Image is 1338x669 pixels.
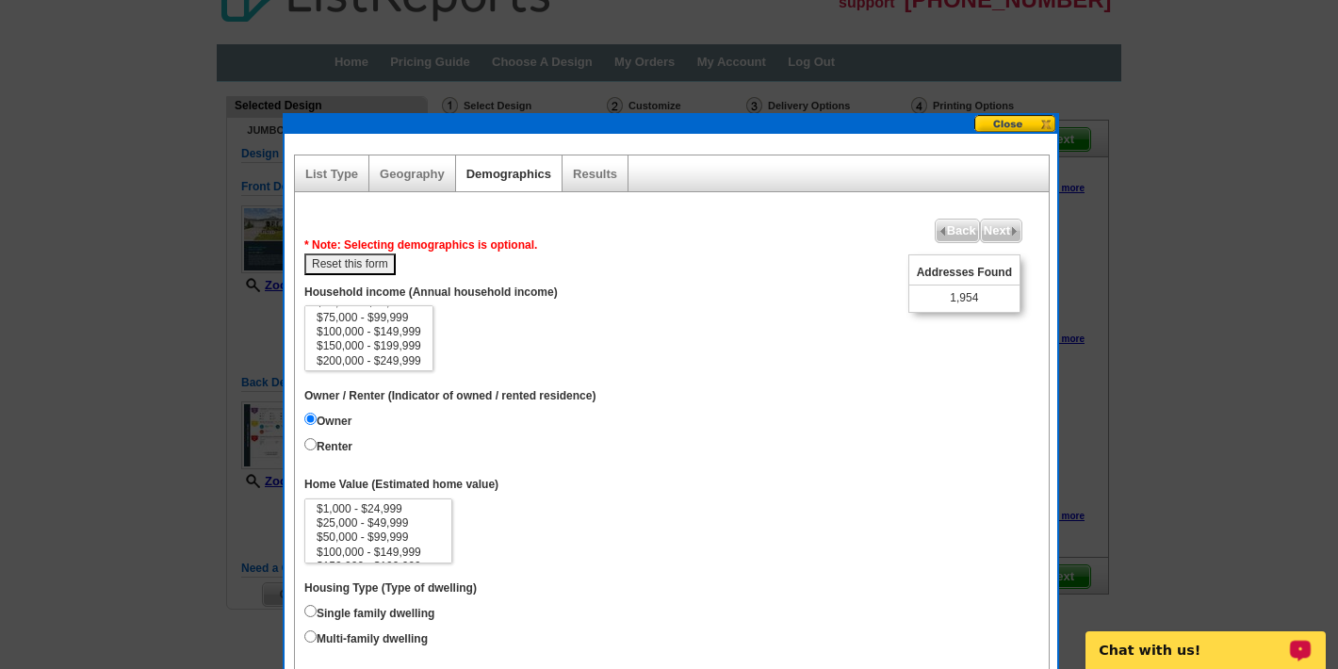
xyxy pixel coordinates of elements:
span: Next [981,220,1021,242]
a: Results [573,167,617,181]
option: $150,000 - $199,999 [315,339,423,353]
label: Owner / Renter (Indicator of owned / rented residence) [304,388,596,404]
option: $200,000 - $249,999 [315,354,423,368]
a: List Type [305,167,358,181]
option: $50,000 - $99,999 [315,530,442,545]
option: $250,000 - $499,999 [315,368,423,383]
span: Back [936,220,979,242]
label: Renter [304,434,352,455]
a: Geography [380,167,445,181]
option: $100,000 - $149,999 [315,546,442,560]
span: 1,954 [950,290,978,306]
option: $75,000 - $99,999 [315,311,423,325]
a: Back [935,219,980,243]
label: Housing Type (Type of dwelling) [304,580,477,596]
input: Single family dwelling [304,605,317,617]
input: Multi-family dwelling [304,630,317,643]
label: Owner [304,409,351,430]
iframe: LiveChat chat widget [1073,610,1338,669]
button: Reset this form [304,253,396,275]
option: $1,000 - $24,999 [315,502,442,516]
span: Addresses Found [909,261,1020,286]
option: $100,000 - $149,999 [315,325,423,339]
option: $150,000 - $199,999 [315,560,442,574]
label: Multi-family dwelling [304,627,428,647]
span: * Note: Selecting demographics is optional. [304,238,537,252]
option: $25,000 - $49,999 [315,516,442,530]
a: Next [980,219,1022,243]
a: Demographics [466,167,551,181]
label: Single family dwelling [304,601,434,622]
img: button-prev-arrow-gray.png [938,227,947,236]
input: Renter [304,438,317,450]
label: Household income (Annual household income) [304,285,558,301]
input: Owner [304,413,317,425]
img: button-next-arrow-gray.png [1010,227,1019,236]
label: Home Value (Estimated home value) [304,477,498,493]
